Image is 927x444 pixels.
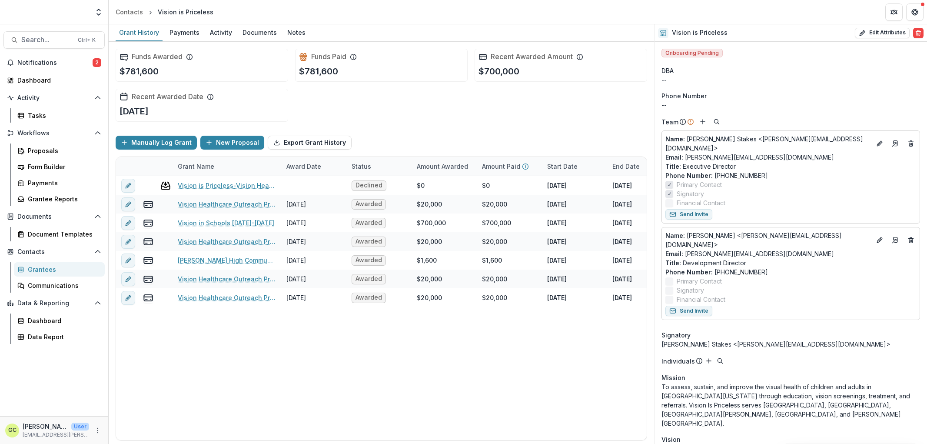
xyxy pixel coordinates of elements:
[665,306,712,316] button: Send Invite
[677,295,725,304] span: Financial Contact
[607,157,672,176] div: End Date
[665,259,681,267] span: Title :
[888,137,902,150] a: Go to contact
[482,181,490,190] div: $0
[612,256,632,265] p: [DATE]
[93,3,105,21] button: Open entity switcher
[206,24,236,41] a: Activity
[239,26,280,39] div: Documents
[284,26,309,39] div: Notes
[665,163,681,170] span: Title :
[482,237,507,246] div: $20,000
[200,136,264,150] button: New Proposal
[477,157,542,176] div: Amount Paid
[28,332,98,341] div: Data Report
[166,24,203,41] a: Payments
[607,162,645,171] div: End Date
[704,356,714,366] button: Add
[17,76,98,85] div: Dashboard
[120,65,159,78] p: $781,600
[143,218,153,228] button: view-payments
[3,126,105,140] button: Open Workflows
[178,293,276,302] a: Vision Healthcare Outreach Program 2019
[158,7,213,17] div: Vision is Priceless
[14,314,105,328] a: Dashboard
[356,238,382,245] span: Awarded
[482,218,511,227] div: $700,000
[17,59,93,67] span: Notifications
[28,316,98,325] div: Dashboard
[677,180,722,189] span: Primary Contact
[356,182,382,189] span: Declined
[178,181,276,190] a: Vision is Priceless-Vision Healthcare Outreach Program-1
[143,199,153,210] button: view-payments
[121,197,135,211] button: edit
[28,281,98,290] div: Communications
[3,296,105,310] button: Open Data & Reporting
[715,356,725,366] button: Search
[665,258,916,267] p: Development Director
[173,162,219,171] div: Grant Name
[612,237,632,246] p: [DATE]
[672,29,728,37] h2: Vision is Priceless
[71,423,89,431] p: User
[3,31,105,49] button: Search...
[698,117,708,127] button: Add
[661,373,685,382] span: Mission
[661,382,920,428] p: To assess, sustain, and improve the visual health of children and adults in [GEOGRAPHIC_DATA][US_...
[116,136,197,150] button: Manually Log Grant
[356,275,382,283] span: Awarded
[3,91,105,105] button: Open Activity
[28,194,98,204] div: Grantee Reports
[547,293,567,302] p: [DATE]
[286,218,306,227] div: [DATE]
[28,146,98,155] div: Proposals
[178,218,274,227] a: Vision in Schools [DATE]-[DATE]
[268,136,352,150] button: Export Grant History
[23,431,89,439] p: [EMAIL_ADDRESS][PERSON_NAME][DOMAIN_NAME]
[121,216,135,230] button: edit
[906,235,916,245] button: Deletes
[17,300,91,307] span: Data & Reporting
[906,3,924,21] button: Get Help
[612,218,632,227] p: [DATE]
[14,330,105,344] a: Data Report
[346,157,412,176] div: Status
[286,293,306,302] div: [DATE]
[412,162,473,171] div: Amount Awarded
[482,200,507,209] div: $20,000
[112,6,217,18] nav: breadcrumb
[286,237,306,246] div: [DATE]
[14,108,105,123] a: Tasks
[661,49,723,57] span: Onboarding Pending
[547,218,567,227] p: [DATE]
[412,157,477,176] div: Amount Awarded
[284,24,309,41] a: Notes
[542,162,583,171] div: Start Date
[665,134,871,153] p: [PERSON_NAME] Stakes <[PERSON_NAME][EMAIL_ADDRESS][DOMAIN_NAME]>
[711,117,722,127] button: Search
[14,176,105,190] a: Payments
[356,257,382,264] span: Awarded
[112,6,146,18] a: Contacts
[356,200,382,208] span: Awarded
[661,100,920,110] div: --
[28,230,98,239] div: Document Templates
[116,7,143,17] div: Contacts
[417,181,425,190] div: $0
[665,250,683,257] span: Email:
[23,422,68,431] p: [PERSON_NAME]
[661,357,695,366] p: Individuals
[8,427,17,433] div: Glenwood Charles
[178,237,276,246] a: Vision Healthcare Outreach Program 2021
[547,181,567,190] p: [DATE]
[281,162,326,171] div: Award Date
[356,219,382,227] span: Awarded
[547,256,567,265] p: [DATE]
[14,262,105,277] a: Grantees
[143,255,153,266] button: view-payments
[356,294,382,301] span: Awarded
[173,157,281,176] div: Grant Name
[482,293,507,302] div: $20,000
